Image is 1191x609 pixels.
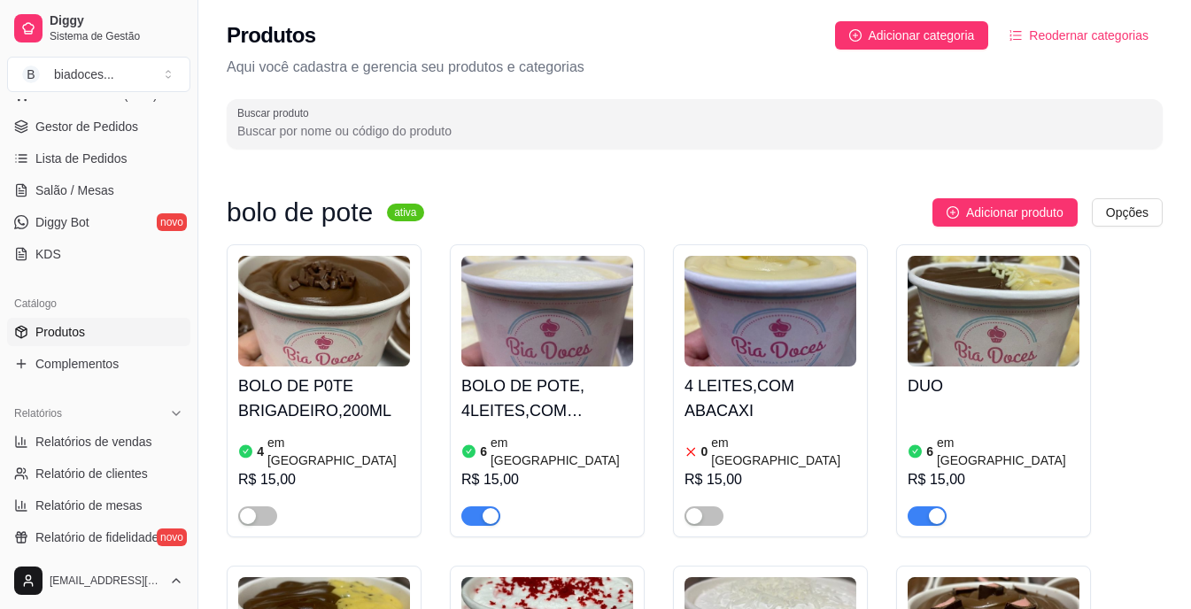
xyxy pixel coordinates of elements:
[35,118,138,135] span: Gestor de Pedidos
[257,443,264,460] article: 4
[947,206,959,219] span: plus-circle
[937,434,1079,469] article: em [GEOGRAPHIC_DATA]
[7,7,190,50] a: DiggySistema de Gestão
[35,433,152,451] span: Relatórios de vendas
[7,208,190,236] a: Diggy Botnovo
[50,574,162,588] span: [EMAIL_ADDRESS][DOMAIN_NAME]
[7,57,190,92] button: Select a team
[7,176,190,204] a: Salão / Mesas
[387,204,423,221] sup: ativa
[14,406,62,420] span: Relatórios
[35,181,114,199] span: Salão / Mesas
[238,469,410,490] div: R$ 15,00
[54,66,114,83] div: biadoces ...
[1106,203,1148,222] span: Opções
[966,203,1063,222] span: Adicionar produto
[35,528,159,546] span: Relatório de fidelidade
[35,465,148,482] span: Relatório de clientes
[684,256,856,366] img: product-image
[267,434,410,469] article: em [GEOGRAPHIC_DATA]
[50,13,183,29] span: Diggy
[227,21,316,50] h2: Produtos
[461,469,633,490] div: R$ 15,00
[7,350,190,378] a: Complementos
[491,434,633,469] article: em [GEOGRAPHIC_DATA]
[237,122,1152,140] input: Buscar produto
[1009,29,1022,42] span: ordered-list
[238,256,410,366] img: product-image
[237,105,315,120] label: Buscar produto
[711,434,856,469] article: em [GEOGRAPHIC_DATA]
[22,66,40,83] span: B
[908,469,1079,490] div: R$ 15,00
[932,198,1078,227] button: Adicionar produto
[869,26,975,45] span: Adicionar categoria
[480,443,487,460] article: 6
[35,150,128,167] span: Lista de Pedidos
[835,21,989,50] button: Adicionar categoria
[461,374,633,423] h4: BOLO DE POTE, 4LEITES,COM MORANGObolo
[908,374,1079,398] h4: DUO
[7,144,190,173] a: Lista de Pedidos
[7,428,190,456] a: Relatórios de vendas
[7,112,190,141] a: Gestor de Pedidos
[7,491,190,520] a: Relatório de mesas
[7,559,190,602] button: [EMAIL_ADDRESS][DOMAIN_NAME]
[35,355,119,373] span: Complementos
[461,256,633,366] img: product-image
[1092,198,1163,227] button: Opções
[995,21,1163,50] button: Reodernar categorias
[50,29,183,43] span: Sistema de Gestão
[7,459,190,488] a: Relatório de clientes
[926,443,933,460] article: 6
[35,245,61,263] span: KDS
[701,443,708,460] article: 0
[908,256,1079,366] img: product-image
[1029,26,1148,45] span: Reodernar categorias
[7,240,190,268] a: KDS
[35,497,143,514] span: Relatório de mesas
[227,57,1163,78] p: Aqui você cadastra e gerencia seu produtos e categorias
[35,213,89,231] span: Diggy Bot
[238,374,410,423] h4: BOLO DE P0TE BRIGADEIRO,200ML
[7,289,190,318] div: Catálogo
[849,29,862,42] span: plus-circle
[7,523,190,551] a: Relatório de fidelidadenovo
[35,323,85,341] span: Produtos
[7,318,190,346] a: Produtos
[684,374,856,423] h4: 4 LEITES,COM ABACAXI
[227,202,373,223] h3: bolo de pote
[684,469,856,490] div: R$ 15,00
